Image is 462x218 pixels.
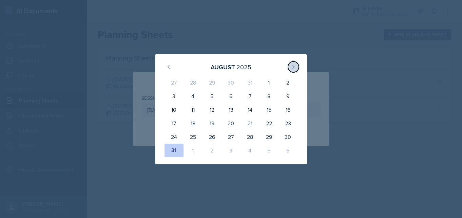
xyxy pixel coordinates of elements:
div: 17 [165,116,184,130]
div: 2 [278,76,297,89]
div: 29 [203,76,222,89]
div: 18 [184,116,203,130]
div: 2 [203,144,222,157]
div: 4 [184,89,203,103]
div: 21 [240,116,259,130]
div: 31 [165,144,184,157]
div: 5 [259,144,278,157]
div: 5 [203,89,222,103]
div: 25 [184,130,203,144]
div: August [211,62,235,72]
div: 29 [259,130,278,144]
div: 12 [203,103,222,116]
div: 16 [278,103,297,116]
div: 13 [222,103,240,116]
div: 30 [222,76,240,89]
div: 7 [240,89,259,103]
div: 24 [165,130,184,144]
div: 6 [278,144,297,157]
div: 31 [240,76,259,89]
div: 19 [203,116,222,130]
div: 10 [165,103,184,116]
div: 20 [222,116,240,130]
div: 2025 [236,62,251,72]
div: 22 [259,116,278,130]
div: 1 [259,76,278,89]
div: 27 [222,130,240,144]
div: 28 [184,76,203,89]
div: 14 [240,103,259,116]
div: 9 [278,89,297,103]
div: 11 [184,103,203,116]
div: 15 [259,103,278,116]
div: 3 [222,144,240,157]
div: 27 [165,76,184,89]
div: 30 [278,130,297,144]
div: 4 [240,144,259,157]
div: 28 [240,130,259,144]
div: 1 [184,144,203,157]
div: 23 [278,116,297,130]
div: 6 [222,89,240,103]
div: 3 [165,89,184,103]
div: 8 [259,89,278,103]
div: 26 [203,130,222,144]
